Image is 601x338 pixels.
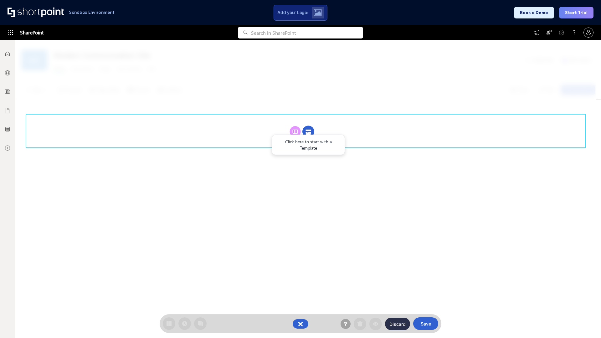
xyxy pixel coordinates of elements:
[277,10,308,15] span: Add your Logo:
[559,7,593,18] button: Start Trial
[314,9,322,16] img: Upload logo
[251,27,363,38] input: Search in SharePoint
[413,317,438,330] button: Save
[20,25,44,40] span: SharePoint
[69,11,115,14] h1: Sandbox Environment
[385,318,410,330] button: Discard
[514,7,554,18] button: Book a Demo
[570,308,601,338] iframe: Chat Widget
